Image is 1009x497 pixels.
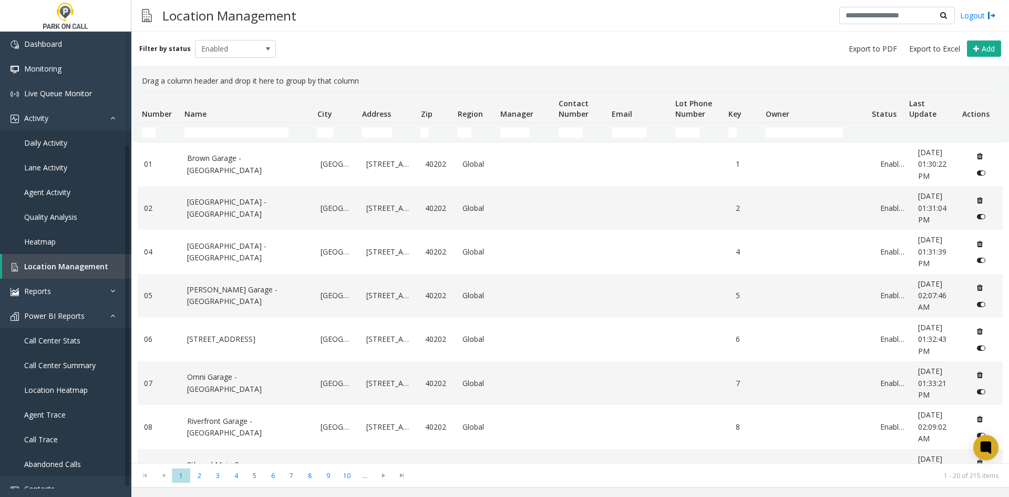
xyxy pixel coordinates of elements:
span: Lot Phone Number [675,98,712,119]
input: Address Filter [362,127,392,138]
a: 40202 [425,290,450,301]
a: Enabled [880,378,905,389]
button: Export to PDF [845,42,901,56]
span: Name [184,109,207,119]
input: City Filter [317,127,333,138]
img: 'icon' [11,90,19,98]
a: 06 [144,333,174,345]
span: Manager [500,109,533,119]
span: Abandoned Calls [24,459,81,469]
a: 40202 [425,378,450,389]
span: Quality Analysis [24,212,77,222]
button: Delete [972,279,989,296]
a: 40202 [425,202,450,214]
span: Page 4 [227,469,245,483]
a: [STREET_ADDRESS] [366,246,413,258]
span: Contacts [24,484,55,494]
span: Location Heatmap [24,385,88,395]
td: Contact Number Filter [554,123,608,142]
button: Delete [972,367,989,383]
a: 40202 [425,158,450,170]
input: Lot Phone Number Filter [675,127,700,138]
a: Global [462,158,493,170]
input: Zip Filter [420,127,429,138]
td: Email Filter [608,123,671,142]
span: Dashboard [24,39,62,49]
td: Lot Phone Number Filter [671,123,724,142]
a: [DATE] 01:31:39 PM [918,234,959,269]
a: [GEOGRAPHIC_DATA] [321,333,354,345]
span: Lane Activity [24,163,67,173]
a: [STREET_ADDRESS] [366,333,413,345]
span: Key [728,109,742,119]
a: Global [462,202,493,214]
input: Email Filter [612,127,647,138]
a: Enabled [880,246,905,258]
button: Export to Excel [905,42,964,56]
input: Region Filter [458,127,471,138]
a: Global [462,333,493,345]
a: 2 [736,202,760,214]
a: Global [462,290,493,301]
button: Delete [972,454,989,471]
span: Go to the last page [393,468,411,483]
img: 'icon' [11,485,19,494]
a: Riverfront Garage - [GEOGRAPHIC_DATA] [187,415,308,439]
span: Page 5 [245,469,264,483]
a: Location Management [2,254,131,279]
span: Page 11 [356,469,374,483]
a: [DATE] 01:30:22 PM [918,147,959,182]
a: 05 [144,290,174,301]
a: Enabled [880,158,905,170]
a: [GEOGRAPHIC_DATA] - [GEOGRAPHIC_DATA] [187,240,308,264]
a: 1 [736,158,760,170]
a: 02 [144,202,174,214]
input: Owner Filter [766,127,843,138]
a: Enabled [880,421,905,433]
span: [DATE] 01:32:43 PM [918,322,946,356]
span: [DATE] 02:09:02 AM [918,410,946,443]
span: Reports [24,286,51,296]
a: [DATE] 01:31:04 PM [918,190,959,226]
a: [DATE] 01:33:21 PM [918,366,959,401]
span: Page 6 [264,469,282,483]
a: [GEOGRAPHIC_DATA] [321,290,354,301]
img: pageIcon [142,3,152,28]
a: [DATE] 02:09:02 AM [918,409,959,444]
td: Manager Filter [496,123,554,142]
a: [STREET_ADDRESS] [366,158,413,170]
td: Zip Filter [416,123,454,142]
img: logout [987,10,996,21]
a: 8 [736,421,760,433]
span: Live Queue Monitor [24,88,92,98]
span: [DATE] 01:30:22 PM [918,147,946,181]
span: Add [982,44,995,54]
input: Key Filter [728,127,737,138]
a: Enabled [880,333,905,345]
span: Last Update [909,98,936,119]
span: Agent Activity [24,187,70,197]
span: [DATE] 01:31:04 PM [918,191,946,225]
span: Address [362,109,391,119]
a: [DATE] 01:33:05 PM [918,453,959,489]
input: Manager Filter [500,127,530,138]
a: [DATE] 02:07:46 AM [918,278,959,313]
span: [DATE] 01:31:39 PM [918,235,946,268]
a: Omni Garage - [GEOGRAPHIC_DATA] [187,371,308,395]
a: [GEOGRAPHIC_DATA] [321,246,354,258]
a: [STREET_ADDRESS] [366,202,413,214]
span: City [317,109,332,119]
a: 7 [736,378,760,389]
a: Global [462,421,493,433]
span: Number [142,109,172,119]
a: [GEOGRAPHIC_DATA] [321,158,354,170]
a: 08 [144,421,174,433]
button: Delete [972,236,989,252]
button: Add [967,40,1001,57]
a: [STREET_ADDRESS] [366,290,413,301]
th: Actions [957,92,995,123]
img: 'icon' [11,263,19,271]
span: [DATE] 01:33:05 PM [918,454,946,488]
span: Go to the next page [376,471,390,480]
span: Page 1 [172,469,190,483]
